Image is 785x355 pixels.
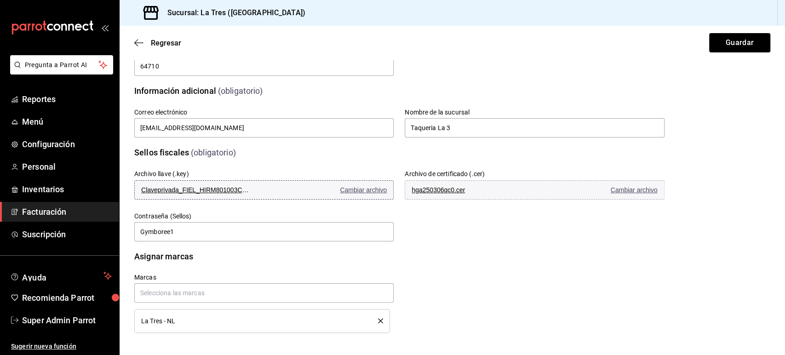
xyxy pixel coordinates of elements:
label: Contraseña (Sellos) [134,213,394,219]
span: Suscripción [22,228,112,240]
h6: Marcas [134,274,394,281]
span: La Tres - NL [141,318,176,324]
button: Regresar [134,39,181,47]
a: Pregunta a Parrot AI [6,67,113,76]
span: Claveprivada_FIEL_HIRM801003CU1_20230620_092147.key [141,186,252,194]
div: (obligatorio) [218,85,263,97]
div: Información adicional [134,85,216,97]
div: Asignar marcas [134,250,193,263]
span: Ayuda [22,270,100,281]
span: Super Admin Parrot [22,314,112,326]
button: Pregunta a Parrot AI [10,55,113,74]
span: Configuración [22,138,112,150]
label: Correo electrónico [134,109,394,115]
span: Pregunta a Parrot AI [25,60,99,70]
label: Nombre de la sucursal [405,109,664,115]
span: Inventarios [22,183,112,195]
span: Cambiar archivo [340,186,387,194]
button: delete [372,318,383,323]
span: Personal [22,160,112,173]
span: Sugerir nueva función [11,342,112,351]
button: hga250306qc0.cerCambiar archivo [405,180,664,200]
h3: Sucursal: La Tres ([GEOGRAPHIC_DATA]) [160,7,305,18]
button: Claveprivada_FIEL_HIRM801003CU1_20230620_092147.keyCambiar archivo [134,180,394,200]
span: Regresar [151,39,181,47]
span: hga250306qc0.cer [412,186,522,194]
input: Selecciona las marcas [134,283,394,303]
div: Sellos fiscales [134,146,189,159]
input: Obligatorio [134,57,394,76]
button: Guardar [709,33,770,52]
span: Facturación [22,206,112,218]
label: Archivo llave (.key) [134,171,189,177]
div: (obligatorio) [191,146,236,159]
label: Archivo de certificado (.cer) [405,171,485,177]
span: Cambiar archivo [611,186,658,194]
span: Reportes [22,93,112,105]
span: Recomienda Parrot [22,292,112,304]
span: Menú [22,115,112,128]
button: open_drawer_menu [101,24,109,31]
